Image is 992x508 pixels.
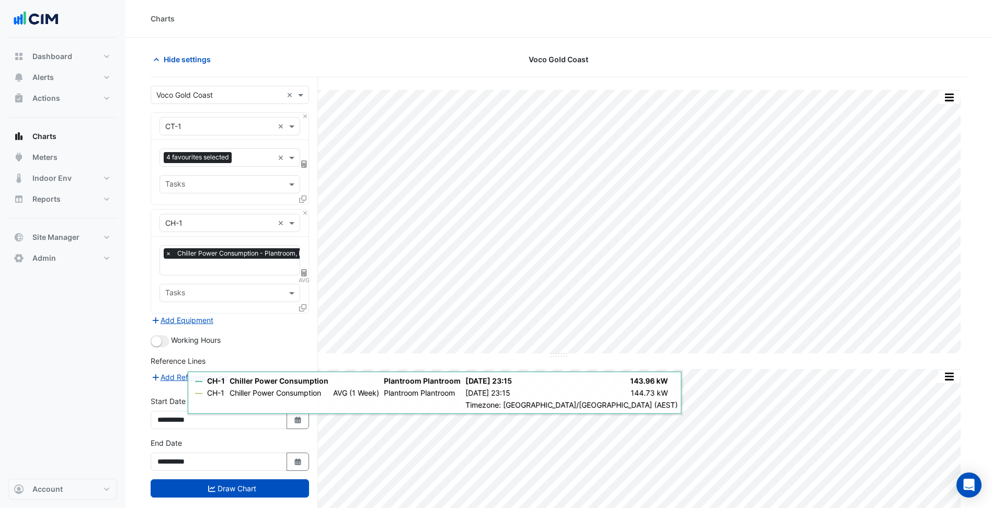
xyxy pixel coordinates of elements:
[302,113,309,120] button: Close
[287,89,295,100] span: Clear
[278,121,287,132] span: Clear
[151,355,206,366] label: Reference Lines
[32,484,63,494] span: Account
[14,173,24,183] app-icon: Indoor Env
[14,152,24,163] app-icon: Meters
[529,54,588,65] span: Voco Gold Coast
[32,253,56,263] span: Admin
[32,51,72,62] span: Dashboard
[164,248,173,259] span: ×
[151,396,186,407] label: Start Date
[164,54,211,65] span: Hide settings
[293,415,303,424] fa-icon: Select Date
[939,91,960,104] button: More Options
[13,8,60,29] img: Company Logo
[8,479,117,500] button: Account
[32,93,60,103] span: Actions
[8,46,117,67] button: Dashboard
[8,189,117,210] button: Reports
[14,253,24,263] app-icon: Admin
[164,152,232,163] span: 4 favourites selected
[300,159,309,168] span: Choose Function
[8,248,117,269] button: Admin
[8,227,117,248] button: Site Manager
[278,152,287,163] span: Clear
[939,370,960,383] button: More Options
[14,51,24,62] app-icon: Dashboard
[14,72,24,83] app-icon: Alerts
[14,131,24,142] app-icon: Charts
[171,336,221,344] span: Working Hours
[14,194,24,204] app-icon: Reports
[8,147,117,168] button: Meters
[32,232,79,243] span: Site Manager
[175,248,332,259] span: Chiller Power Consumption - Plantroom, Plantroom
[32,152,58,163] span: Meters
[32,131,56,142] span: Charts
[151,479,309,498] button: Draw Chart
[151,437,182,448] label: End Date
[151,314,214,326] button: Add Equipment
[8,126,117,147] button: Charts
[8,67,117,88] button: Alerts
[299,303,306,312] span: Clone Favourites and Tasks from this Equipment to other Equipment
[32,194,61,204] span: Reports
[14,93,24,103] app-icon: Actions
[32,173,72,183] span: Indoor Env
[956,472,982,498] div: Open Intercom Messenger
[299,194,306,203] span: Clone Favourites and Tasks from this Equipment to other Equipment
[300,268,309,277] span: Choose Function
[164,287,185,301] div: Tasks
[151,371,229,383] button: Add Reference Line
[14,232,24,243] app-icon: Site Manager
[151,13,175,24] div: Charts
[302,210,309,216] button: Close
[32,72,54,83] span: Alerts
[8,88,117,109] button: Actions
[164,178,185,192] div: Tasks
[278,217,287,228] span: Clear
[299,276,309,284] span: AVG
[8,168,117,189] button: Indoor Env
[151,50,218,68] button: Hide settings
[293,457,303,466] fa-icon: Select Date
